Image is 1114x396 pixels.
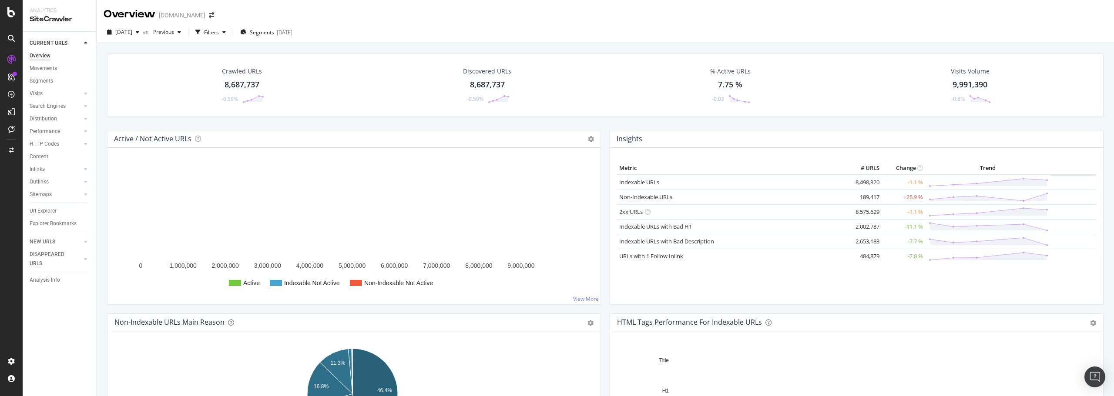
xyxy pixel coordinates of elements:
td: -11.1 % [882,219,925,234]
th: Change [882,162,925,175]
text: 1,000,000 [169,262,196,269]
a: Content [30,152,90,161]
div: Performance [30,127,60,136]
div: -0.59% [221,95,238,103]
a: Indexable URLs with Bad H1 [619,223,692,230]
h4: Insights [617,133,642,145]
div: -0.03 [712,95,724,103]
a: NEW URLS [30,237,81,246]
text: Title [659,357,669,363]
div: Discovered URLs [463,67,511,76]
text: Active [243,280,260,286]
div: 9,991,390 [953,79,987,90]
a: Indexable URLs with Bad Description [619,237,714,245]
text: 3,000,000 [254,262,281,269]
div: Sitemaps [30,190,52,199]
div: Open Intercom Messenger [1084,366,1105,387]
svg: A chart. [114,162,591,297]
text: 9,000,000 [507,262,534,269]
a: Outlinks [30,177,81,186]
td: 484,879 [847,249,882,263]
a: URLs with 1 Follow Inlink [619,252,683,260]
div: 7.75 % [718,79,742,90]
text: H1 [662,388,669,394]
button: Filters [192,25,229,39]
div: Overview [104,7,155,22]
text: Indexable Not Active [284,280,340,286]
span: Segments [250,29,274,36]
div: NEW URLS [30,237,55,246]
div: 8,687,737 [470,79,505,90]
text: 7,000,000 [423,262,450,269]
text: 46.4% [377,387,392,393]
a: Inlinks [30,165,81,174]
div: CURRENT URLS [30,39,67,48]
a: Analysis Info [30,276,90,285]
div: Explorer Bookmarks [30,219,77,228]
th: # URLS [847,162,882,175]
i: Options [588,136,594,142]
a: Indexable URLs [619,178,659,186]
div: [DOMAIN_NAME] [159,11,205,20]
div: Distribution [30,114,57,123]
td: 8,498,320 [847,175,882,190]
text: 16.8% [314,383,329,389]
a: Segments [30,77,90,86]
text: 2,000,000 [212,262,239,269]
a: Visits [30,89,81,98]
td: -7.7 % [882,234,925,249]
td: -7.8 % [882,249,925,263]
button: Segments[DATE] [237,25,296,39]
text: 4,000,000 [296,262,323,269]
div: Inlinks [30,165,45,174]
div: [DATE] [277,29,292,36]
td: -1.1 % [882,204,925,219]
div: Filters [204,29,219,36]
div: HTML Tags Performance for Indexable URLs [617,318,762,326]
td: -1.1 % [882,175,925,190]
a: View More [573,295,599,303]
div: Crawled URLs [222,67,262,76]
div: Visits Volume [951,67,990,76]
a: DISAPPEARED URLS [30,250,81,268]
div: Visits [30,89,43,98]
div: Content [30,152,48,161]
a: Distribution [30,114,81,123]
div: Url Explorer [30,206,57,216]
div: gear [1090,320,1096,326]
th: Metric [617,162,847,175]
a: Search Engines [30,102,81,111]
div: arrow-right-arrow-left [209,12,214,18]
span: 2025 Aug. 29th [115,28,132,36]
td: 2,653,183 [847,234,882,249]
text: 8,000,000 [465,262,492,269]
a: HTTP Codes [30,140,81,149]
div: Search Engines [30,102,66,111]
text: 6,000,000 [381,262,408,269]
button: [DATE] [104,25,143,39]
div: Movements [30,64,57,73]
a: Performance [30,127,81,136]
span: Previous [150,28,174,36]
a: 2xx URLs [619,208,643,216]
a: Url Explorer [30,206,90,216]
td: 2,002,787 [847,219,882,234]
td: 8,575,629 [847,204,882,219]
div: 8,687,737 [225,79,259,90]
div: HTTP Codes [30,140,59,149]
div: SiteCrawler [30,14,89,24]
div: Segments [30,77,53,86]
div: Analytics [30,7,89,14]
th: Trend [925,162,1050,175]
td: +28.9 % [882,190,925,204]
h4: Active / Not Active URLs [114,133,191,145]
div: Analysis Info [30,276,60,285]
a: CURRENT URLS [30,39,81,48]
text: 5,000,000 [339,262,366,269]
text: 0 [139,262,143,269]
td: 189,417 [847,190,882,204]
div: Outlinks [30,177,49,186]
a: Overview [30,51,90,60]
a: Movements [30,64,90,73]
